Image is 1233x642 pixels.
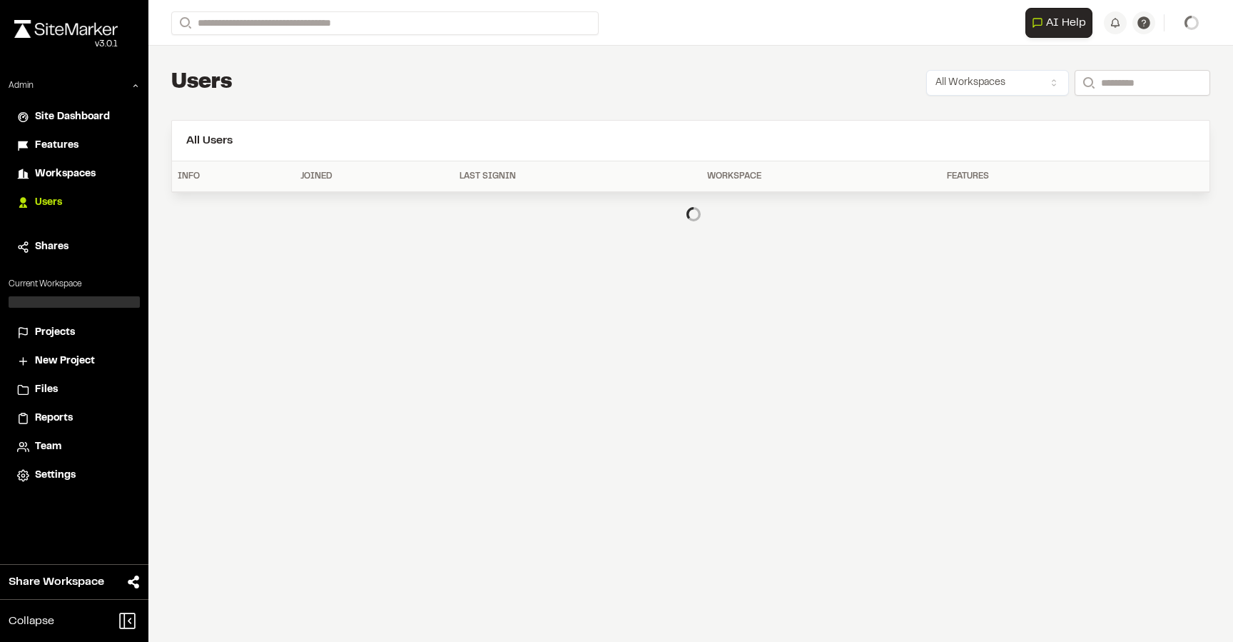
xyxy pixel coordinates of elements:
[35,411,73,426] span: Reports
[35,439,61,455] span: Team
[1075,70,1100,96] button: Search
[460,170,696,183] div: Last Signin
[35,109,110,125] span: Site Dashboard
[186,132,1195,149] h2: All Users
[35,166,96,182] span: Workspaces
[35,353,95,369] span: New Project
[17,353,131,369] a: New Project
[9,573,104,591] span: Share Workspace
[17,138,131,154] a: Features
[14,38,118,51] div: Oh geez...please don't...
[35,239,68,255] span: Shares
[17,325,131,341] a: Projects
[35,382,58,398] span: Files
[171,11,197,35] button: Search
[707,170,935,183] div: Workspace
[17,166,131,182] a: Workspaces
[1046,14,1086,31] span: AI Help
[14,20,118,38] img: rebrand.png
[35,195,62,211] span: Users
[17,109,131,125] a: Site Dashboard
[178,170,289,183] div: Info
[17,239,131,255] a: Shares
[9,79,34,92] p: Admin
[947,170,1131,183] div: Features
[17,195,131,211] a: Users
[9,613,54,630] span: Collapse
[300,170,448,183] div: Joined
[35,138,78,154] span: Features
[1025,8,1098,38] div: Open AI Assistant
[17,382,131,398] a: Files
[17,468,131,483] a: Settings
[171,69,233,97] h1: Users
[35,325,75,341] span: Projects
[9,278,140,291] p: Current Workspace
[1025,8,1092,38] button: Open AI Assistant
[35,468,76,483] span: Settings
[17,439,131,455] a: Team
[17,411,131,426] a: Reports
